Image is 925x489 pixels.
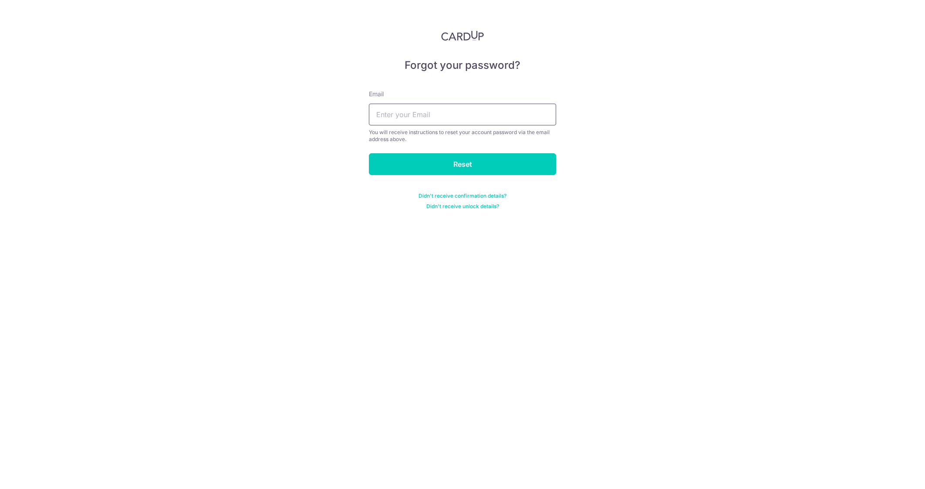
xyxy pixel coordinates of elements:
[369,90,384,98] label: Email
[419,192,506,199] a: Didn't receive confirmation details?
[369,58,556,72] h5: Forgot your password?
[441,30,484,41] img: CardUp Logo
[426,203,499,210] a: Didn't receive unlock details?
[369,153,556,175] input: Reset
[369,104,556,125] input: Enter your Email
[369,129,556,143] div: You will receive instructions to reset your account password via the email address above.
